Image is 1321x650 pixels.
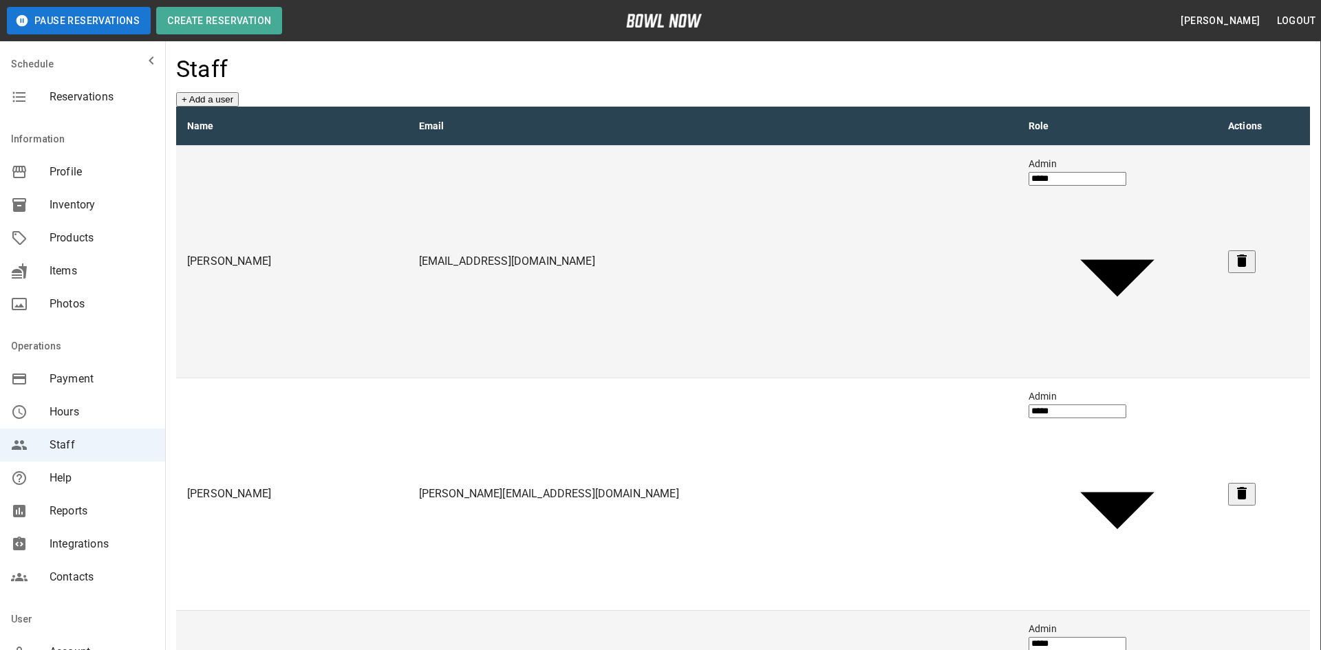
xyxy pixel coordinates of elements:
th: Email [408,107,1018,146]
p: [PERSON_NAME] [187,253,397,270]
p: [EMAIL_ADDRESS][DOMAIN_NAME] [419,253,1007,270]
span: Payment [50,371,154,387]
button: remove [1228,250,1256,273]
button: Pause Reservations [7,7,151,34]
th: Actions [1217,107,1310,146]
span: Items [50,263,154,279]
div: Admin [1029,622,1206,636]
span: Reservations [50,89,154,105]
button: + Add a user [176,92,239,107]
div: Admin [1029,389,1206,403]
span: Staff [50,437,154,453]
div: Admin [1029,157,1206,171]
span: Reports [50,503,154,519]
img: logo [626,14,702,28]
span: Hours [50,404,154,420]
button: [PERSON_NAME] [1175,8,1265,34]
span: Products [50,230,154,246]
h4: Staff [176,55,228,84]
span: Inventory [50,197,154,213]
button: Logout [1271,8,1321,34]
span: Integrations [50,536,154,552]
p: [PERSON_NAME][EMAIL_ADDRESS][DOMAIN_NAME] [419,486,1007,502]
button: remove [1228,483,1256,506]
p: [PERSON_NAME] [187,486,397,502]
button: Create Reservation [156,7,282,34]
th: Role [1018,107,1217,146]
th: Name [176,107,408,146]
span: Contacts [50,569,154,585]
span: Photos [50,296,154,312]
span: Help [50,470,154,486]
span: Profile [50,164,154,180]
